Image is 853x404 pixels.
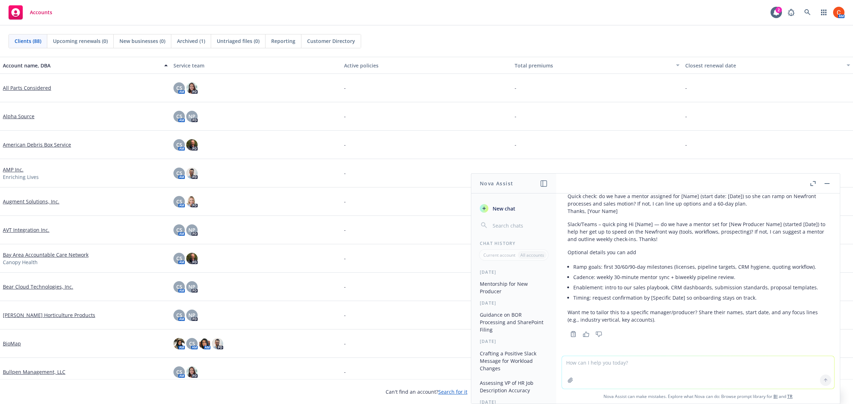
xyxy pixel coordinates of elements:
[6,2,55,22] a: Accounts
[568,249,828,256] p: Optional details you can add
[176,226,182,234] span: CS
[3,173,39,181] span: Enriching Lives
[685,62,842,69] div: Closest renewal date
[573,262,828,272] li: Ramp goals: first 30/60/90‑day milestones (licenses, pipeline targets, CRM hygiene, quoting workf...
[186,82,198,94] img: photo
[477,309,551,335] button: Guidance on BOR Processing and SharePoint Filing
[176,368,182,376] span: CS
[176,198,182,205] span: CS
[784,5,798,20] a: Report a Bug
[3,340,21,347] a: BioMap
[593,329,605,339] button: Thumbs down
[471,240,556,246] div: Chat History
[3,368,65,376] a: Bullpen Management, LLC
[344,368,346,376] span: -
[471,269,556,275] div: [DATE]
[471,338,556,344] div: [DATE]
[573,272,828,282] li: Cadence: weekly 30‑minute mentor sync + biweekly pipeline review.
[186,196,198,207] img: photo
[186,139,198,151] img: photo
[186,366,198,378] img: photo
[568,309,828,323] p: Want me to tailor this to a specific manager/producer? Share their names, start date, and any foc...
[515,141,516,148] span: -
[3,226,49,234] a: AVT Integration Inc.
[199,338,210,349] img: photo
[573,282,828,293] li: Enablement: intro to our sales playbook, CRM dashboards, submission standards, proposal templates.
[119,37,165,45] span: New businesses (0)
[271,37,295,45] span: Reporting
[177,37,205,45] span: Archived (1)
[685,84,687,92] span: -
[188,283,195,290] span: NP
[685,113,687,120] span: -
[189,340,195,347] span: CS
[438,388,467,395] a: Search for it
[3,84,51,92] a: All Parts Considered
[559,389,837,404] span: Nova Assist can make mistakes. Explore what Nova can do: Browse prompt library for and
[176,311,182,319] span: CS
[53,37,108,45] span: Upcoming renewals (0)
[480,180,513,187] h1: Nova Assist
[515,62,672,69] div: Total premiums
[344,169,346,177] span: -
[515,113,516,120] span: -
[15,37,41,45] span: Clients (88)
[515,169,516,177] span: -
[817,5,831,20] a: Switch app
[188,311,195,319] span: NP
[3,166,23,173] a: AMP Inc.
[682,57,853,74] button: Closest renewal date
[188,226,195,234] span: NP
[477,202,551,215] button: New chat
[186,168,198,179] img: photo
[568,220,828,243] p: Slack/Teams – quick ping Hi [Name] — do we have a mentor set for [New Producer Name] (started [Da...
[386,388,467,395] span: Can't find an account?
[344,113,346,120] span: -
[800,5,815,20] a: Search
[176,169,182,177] span: CS
[512,57,682,74] button: Total premiums
[212,338,223,349] img: photo
[188,113,195,120] span: NP
[217,37,259,45] span: Untriaged files (0)
[520,252,544,258] p: All accounts
[570,331,576,337] svg: Copy to clipboard
[685,141,687,148] span: -
[176,113,182,120] span: CS
[307,37,355,45] span: Customer Directory
[3,251,88,258] a: Bay Area Accountable Care Network
[685,169,687,177] span: -
[515,84,516,92] span: -
[3,62,160,69] div: Account name, DBA
[3,113,34,120] a: Alpha Source
[344,141,346,148] span: -
[3,141,71,148] a: American Debris Box Service
[491,220,548,230] input: Search chats
[341,57,512,74] button: Active policies
[491,205,515,212] span: New chat
[833,7,844,18] img: photo
[3,198,59,205] a: Augment Solutions, Inc.
[3,311,95,319] a: [PERSON_NAME] Horticulture Products
[173,62,338,69] div: Service team
[3,283,73,290] a: Bear Cloud Technologies, Inc.
[344,283,346,290] span: -
[477,278,551,297] button: Mentorship for New Producer
[176,84,182,92] span: CS
[568,185,828,215] p: Hi [Regional Manager Name], Quick check: do we have a mentor assigned for [Name] (start date: [Da...
[173,338,185,349] img: photo
[344,255,346,262] span: -
[3,258,38,266] span: Canopy Health
[477,377,551,396] button: Assessing VP of HR Job Description Accuracy
[573,293,828,303] li: Timing: request confirmation by [Specific Date] so onboarding stays on track.
[471,300,556,306] div: [DATE]
[776,7,782,13] div: 2
[176,141,182,148] span: CS
[344,311,346,319] span: -
[773,393,778,399] a: BI
[344,198,346,205] span: -
[787,393,793,399] a: TR
[344,226,346,234] span: -
[344,84,346,92] span: -
[176,255,182,262] span: CS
